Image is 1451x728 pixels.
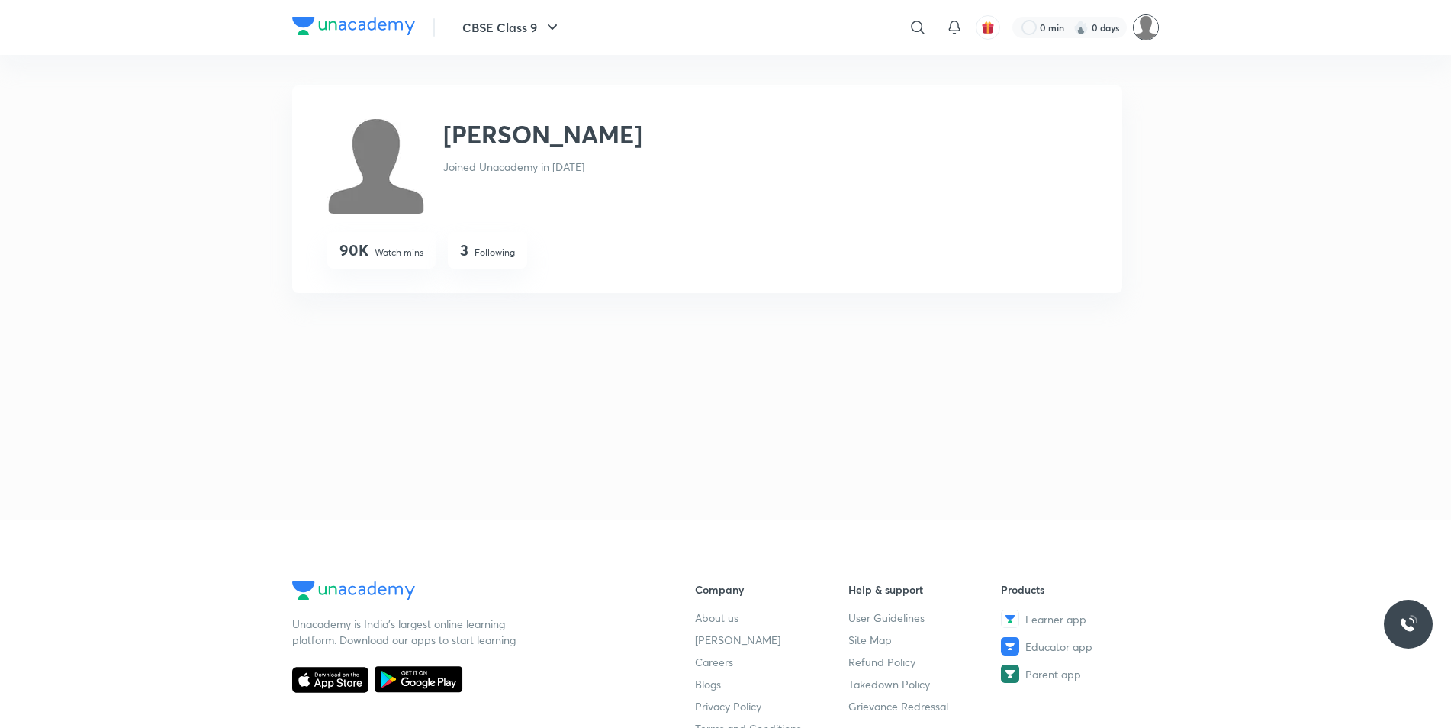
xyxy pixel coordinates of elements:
[695,654,733,670] span: Careers
[695,654,848,670] a: Careers
[1025,639,1092,655] span: Educator app
[1025,666,1081,682] span: Parent app
[695,632,848,648] a: [PERSON_NAME]
[848,581,1002,598] h6: Help & support
[443,159,642,175] p: Joined Unacademy in [DATE]
[375,246,423,259] p: Watch mins
[339,241,368,259] h4: 90K
[1001,610,1019,628] img: Learner app
[695,581,848,598] h6: Company
[292,616,521,648] p: Unacademy is India’s largest online learning platform. Download our apps to start learning
[1001,637,1019,656] img: Educator app
[292,17,415,35] img: Company Logo
[1001,637,1154,656] a: Educator app
[1073,20,1089,35] img: streak
[848,654,1002,670] a: Refund Policy
[1001,581,1154,598] h6: Products
[443,116,642,153] h2: [PERSON_NAME]
[1001,610,1154,628] a: Learner app
[292,17,415,39] a: Company Logo
[292,581,415,600] img: Company Logo
[1001,665,1154,683] a: Parent app
[848,610,1002,626] a: User Guidelines
[327,116,425,214] img: Avatar
[976,15,1000,40] button: avatar
[848,632,1002,648] a: Site Map
[695,610,848,626] a: About us
[1001,665,1019,683] img: Parent app
[453,12,571,43] button: CBSE Class 9
[695,676,848,692] a: Blogs
[1025,611,1086,627] span: Learner app
[848,698,1002,714] a: Grievance Redressal
[695,698,848,714] a: Privacy Policy
[1133,14,1159,40] img: Mustaque Ali
[981,21,995,34] img: avatar
[460,241,468,259] h4: 3
[475,246,515,259] p: Following
[292,581,646,604] a: Company Logo
[848,676,1002,692] a: Takedown Policy
[1399,615,1417,633] img: ttu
